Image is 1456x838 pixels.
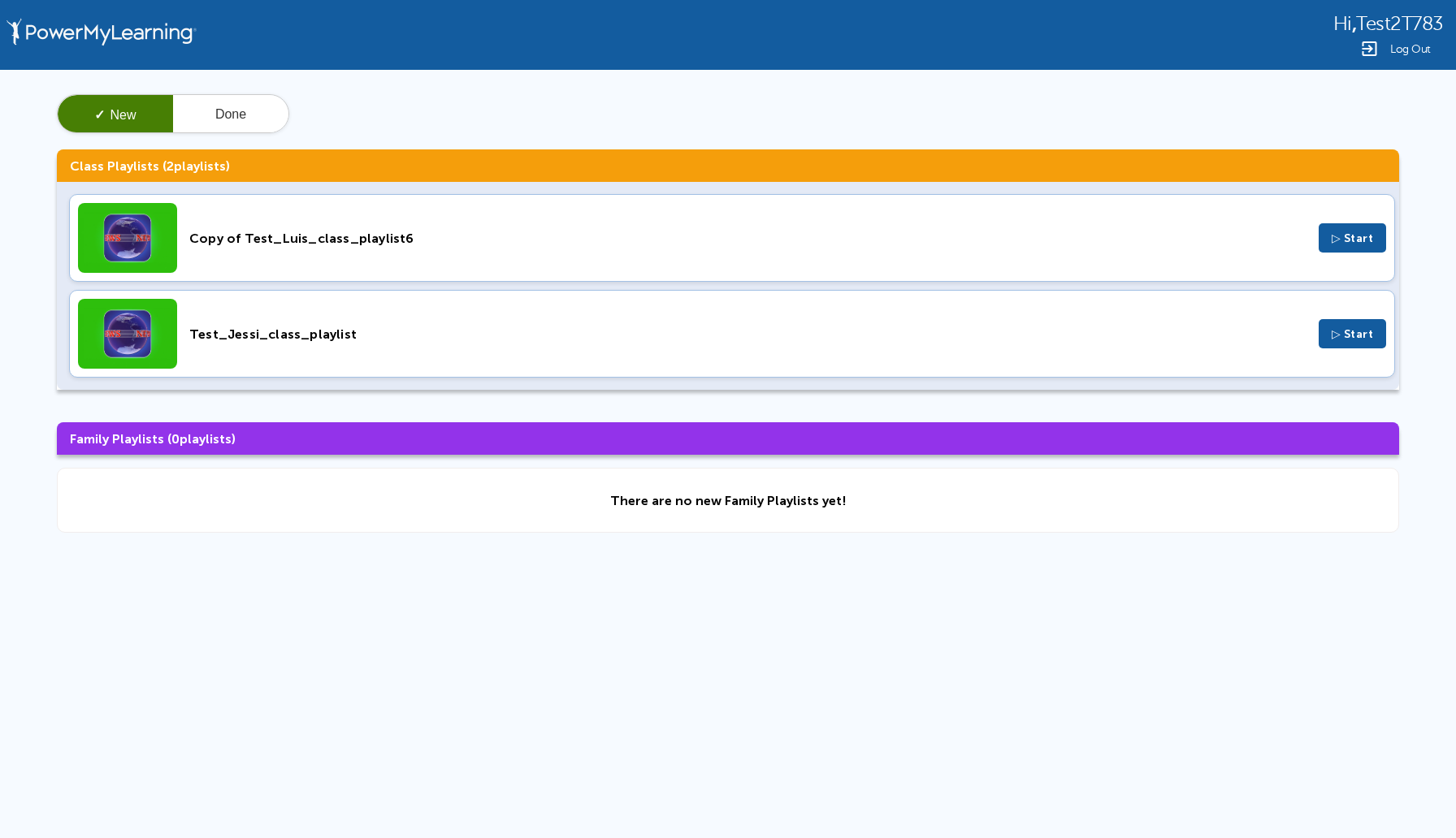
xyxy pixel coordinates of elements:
[1319,223,1387,253] button: ▷ Start
[189,326,1306,342] div: Test_Jessi_class_playlist
[58,95,173,134] button: ✓New
[610,493,847,508] div: There are no new Family Playlists yet!
[1332,327,1374,341] span: ▷ Start
[167,158,174,174] span: 2
[1387,765,1444,826] iframe: Chat
[57,149,1399,182] h3: Class Playlists ( playlists)
[78,203,177,273] img: Thumbnail
[1356,13,1443,35] span: Test2T783
[1319,319,1387,348] button: ▷ Start
[78,299,177,369] img: Thumbnail
[94,108,105,122] span: ✓
[173,95,288,134] button: Done
[1390,43,1431,55] span: Log Out
[189,231,1306,246] div: Copy of Test_Luis_class_playlist6
[1333,11,1443,35] div: ,
[1359,39,1379,58] img: Logout Icon
[57,422,1399,455] h3: Family Playlists ( playlists)
[1333,13,1352,35] span: Hi
[171,431,180,447] span: 0
[1332,231,1374,245] span: ▷ Start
